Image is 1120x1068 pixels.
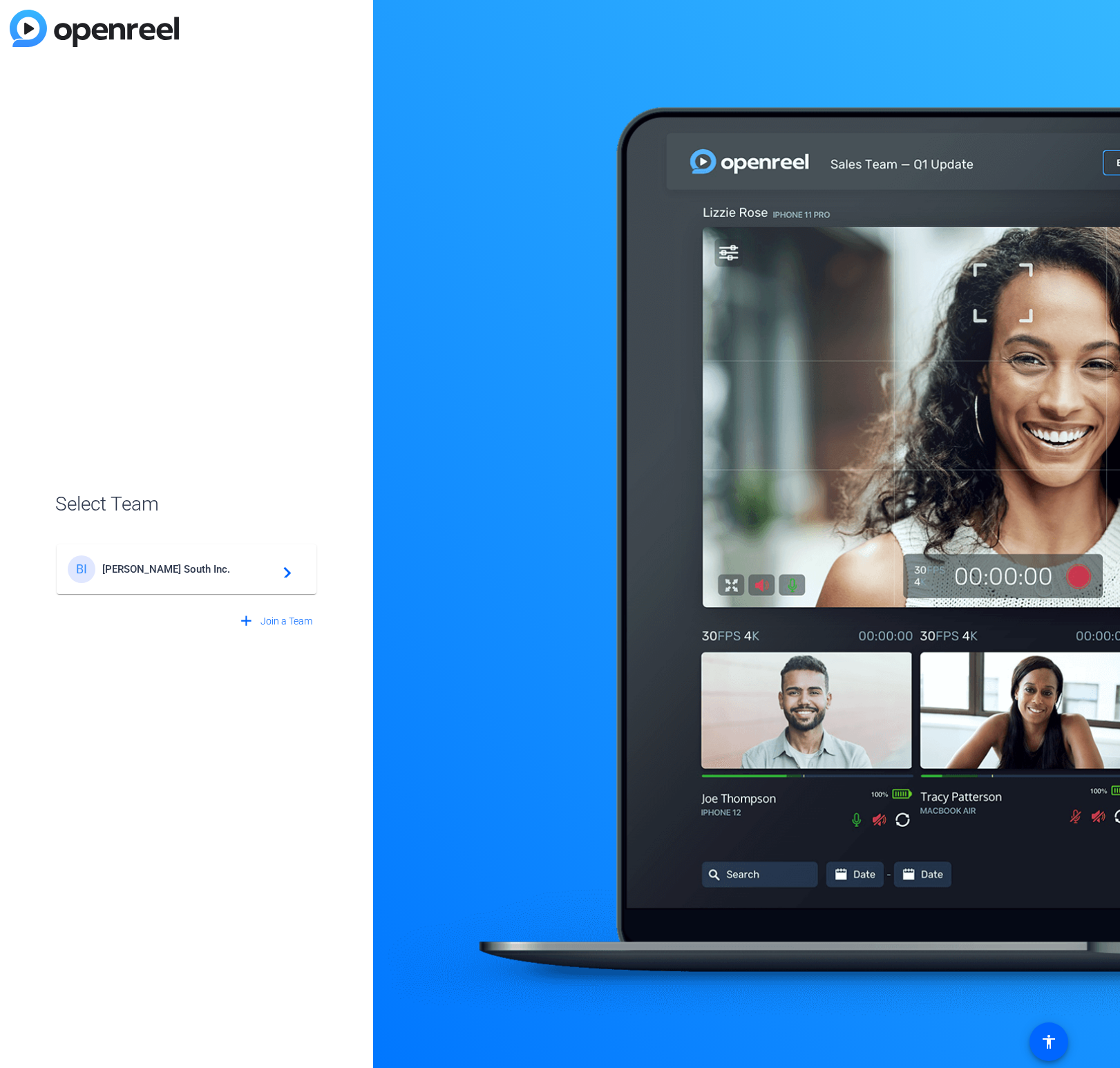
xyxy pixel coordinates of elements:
mat-icon: navigate_next [275,561,292,578]
img: blue-gradient.svg [10,10,179,47]
mat-icon: add [238,613,255,630]
span: [PERSON_NAME] South Inc. [102,563,275,575]
span: Join a Team [260,614,312,629]
button: Join a Team [232,609,318,634]
mat-icon: accessibility [1041,1033,1057,1050]
div: BI [68,555,95,583]
span: Select Team [55,490,318,519]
